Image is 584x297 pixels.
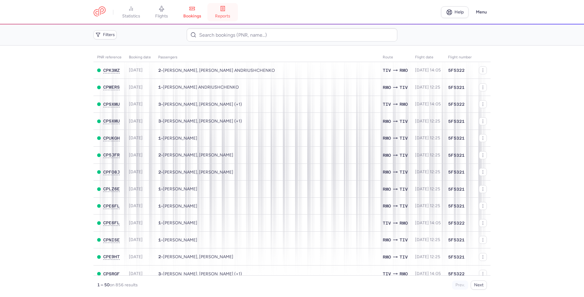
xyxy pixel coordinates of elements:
span: Anhelina BOIKO [163,237,197,243]
span: [DATE] 14:05 [415,101,441,107]
span: CPE9HT [103,254,120,259]
span: [DATE] [129,135,143,141]
span: TIV [400,152,408,159]
span: 1 [158,136,161,141]
button: CPE9HT [103,254,120,259]
span: 2 [158,170,161,174]
span: TIV [400,135,408,141]
th: flight date [411,53,444,62]
span: 2 [158,68,161,73]
span: 1 [158,237,161,242]
span: RMO [400,101,408,108]
span: [DATE] [129,271,143,276]
span: RMO [383,254,391,260]
span: [DATE] 14:05 [415,271,441,276]
span: RMO [383,169,391,175]
span: [DATE] [129,254,143,259]
span: 5F5321 [448,118,465,124]
span: [DATE] 12:25 [415,119,440,124]
span: [DATE] 14:05 [415,220,441,226]
button: CPSXMU [103,119,120,124]
span: [DATE] 12:25 [415,152,440,158]
span: [DATE] 12:25 [415,85,440,90]
span: • [158,271,242,277]
span: • [158,254,233,259]
a: statistics [116,5,146,19]
span: statistics [122,13,140,19]
span: on 856 results [110,282,138,288]
button: CPSRGF [103,271,120,277]
span: bookings [183,13,201,19]
span: TIV [400,237,408,243]
a: bookings [177,5,207,19]
a: flights [146,5,177,19]
a: CitizenPlane red outlined logo [93,6,106,18]
span: 5F5322 [448,271,465,277]
span: CPSRGF [103,271,120,276]
span: [DATE] [129,169,143,174]
a: Help [441,6,469,18]
span: [DATE] [129,220,143,226]
button: CPNISE [103,237,120,243]
span: [DATE] 12:25 [415,203,440,208]
span: TIV [383,101,391,108]
span: • [158,119,242,124]
span: [DATE] 12:25 [415,135,440,141]
span: 5F5322 [448,220,465,226]
span: RMO [383,118,391,125]
span: RMO [400,67,408,74]
span: 1 [158,85,161,90]
span: TIV [400,203,408,209]
th: Flight number [444,53,475,62]
span: Mariia TYMCHENKO, Viktoriia TYMCHENKO, Maryna HAMOVA [163,271,242,277]
span: • [158,186,197,192]
button: Prev. [452,280,468,290]
span: Maksym HAVRYLENKO, Diana SHIGAPOVA [163,152,233,158]
span: [DATE] [129,152,143,158]
span: 3 [158,271,161,276]
span: TIV [400,84,408,91]
span: 5F5322 [448,101,465,107]
span: CPSXMU [103,119,120,123]
span: • [158,170,233,175]
span: 2 [158,254,161,259]
span: RMO [383,203,391,209]
span: [DATE] [129,68,143,73]
span: 5F5321 [448,135,465,141]
span: 3 [158,102,161,107]
button: Menu [472,6,491,18]
span: [DATE] [129,237,143,242]
button: CPWERS [103,85,120,90]
span: [DATE] [129,203,143,208]
span: 1 [158,220,161,225]
span: RMO [383,135,391,141]
span: Liliia ANDRIUSHCHENKO [163,85,239,90]
span: Egor SHATOKHIN, Elizaveta SHATOKHINA [163,170,233,175]
button: Filters [93,30,117,39]
span: RMO [400,220,408,226]
span: CPLZ6E [103,186,120,191]
span: TIV [383,270,391,277]
span: RMO [383,84,391,91]
span: 5F5322 [448,67,465,73]
span: • [158,220,197,226]
span: 5F5321 [448,254,465,260]
button: CPUKGH [103,136,120,141]
span: RMO [383,152,391,159]
span: [DATE] [129,101,143,107]
span: Hiulnara DZHABBAROVA [163,220,197,226]
a: reports [207,5,238,19]
span: Diana BARBASCUMPA, Ala BARBASCUMPA, Virsavia NAGORNEAC [163,102,242,107]
span: • [158,68,275,73]
span: [DATE] 14:05 [415,68,441,73]
th: PNR reference [93,53,125,62]
span: 5F5321 [448,186,465,192]
button: CPE6FL [103,204,120,209]
button: Next [471,280,487,290]
span: [DATE] [129,85,143,90]
span: • [158,85,239,90]
span: TIV [400,186,408,193]
span: • [158,204,197,209]
button: CPK3MZ [103,68,120,73]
